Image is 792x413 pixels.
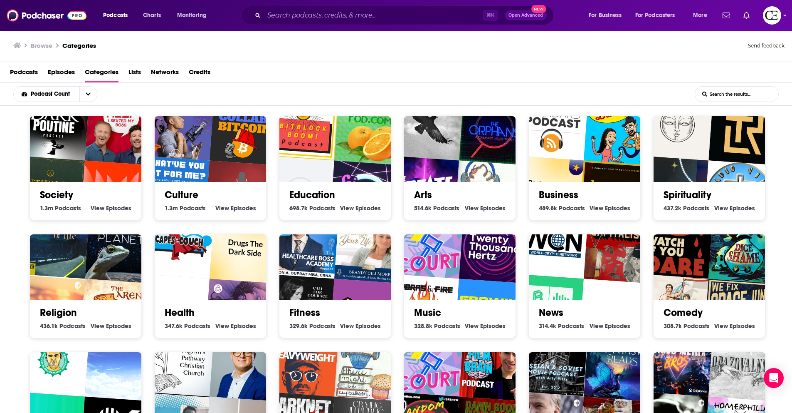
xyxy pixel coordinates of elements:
[14,91,79,97] button: open menu
[210,94,281,165] img: Blue Collar Bitcoin
[231,204,256,212] span: Episodes
[708,330,780,401] img: Opazovalnica
[40,204,53,212] span: 1.3m
[459,94,530,165] img: The Orphans
[480,322,506,330] span: Episodes
[459,330,530,401] img: The Film Brain Podcast
[40,322,58,330] span: 436.1k
[85,65,118,82] a: Categories
[249,6,562,25] div: Search podcasts, credits, & more...
[531,5,546,13] span: New
[31,91,73,97] span: Podcast Count
[18,207,90,279] img: One Third of Life
[433,204,459,212] span: Podcasts
[184,322,210,330] span: Podcasts
[719,8,733,22] a: Show notifications dropdown
[91,204,131,212] a: View Society Episodes
[18,89,90,161] img: Dark Poutine - True Crime and Dark History
[584,330,655,401] div: Finding Fantasy Reads
[392,207,464,279] div: 90s Court
[268,89,339,161] div: The BitBlockBoom Bitcoin Podcast
[171,9,217,22] button: open menu
[40,322,86,330] a: 436.1k Religion Podcasts
[340,204,354,212] span: View
[590,322,603,330] span: View
[539,189,578,201] a: Business
[165,189,198,201] a: Culture
[763,6,781,25] button: Show profile menu
[138,9,166,22] a: Charts
[10,65,38,82] span: Podcasts
[106,204,131,212] span: Episodes
[517,89,589,161] img: The Bitcoin Standard Podcast
[215,204,256,212] a: View Culture Episodes
[559,204,585,212] span: Podcasts
[714,322,755,330] a: View Comedy Episodes
[143,207,215,279] img: Capes On the Couch - Where Comics Get Counseling
[465,322,479,330] span: View
[434,322,460,330] span: Podcasts
[289,322,336,330] a: 329.6k Fitness Podcasts
[103,10,128,21] span: Podcasts
[517,325,589,397] img: A Russian & Soviet Movie Podcast with Ally Pitts
[414,204,459,212] a: 514.6k Arts Podcasts
[764,368,784,388] div: Open Intercom Messenger
[264,9,483,22] input: Search podcasts, credits, & more...
[414,189,432,201] a: Arts
[355,204,381,212] span: Episodes
[683,204,709,212] span: Podcasts
[165,306,195,319] a: Health
[268,207,339,279] div: Healthcare Boss Academy Podcast
[334,330,406,401] img: There Might Be Cupcakes Podcast
[55,204,81,212] span: Podcasts
[763,6,781,25] img: User Profile
[635,10,675,21] span: For Podcasters
[189,65,210,82] a: Credits
[62,42,96,50] a: Categories
[143,325,215,397] img: Pilgrim's Pathway Ministries
[31,42,52,50] h3: Browse
[558,322,584,330] span: Podcasts
[91,322,131,330] a: View Religion Episodes
[215,204,229,212] span: View
[151,65,179,82] a: Networks
[309,322,336,330] span: Podcasts
[289,204,336,212] a: 698.7k Education Podcasts
[289,322,308,330] span: 329.6k
[289,306,320,319] a: Fitness
[664,204,681,212] span: 437.2k
[165,322,210,330] a: 347.6k Health Podcasts
[210,330,281,401] div: Rediscover the Gospel
[708,212,780,284] div: Dice Shame
[85,330,156,401] img: Christophe VCP
[177,10,207,21] span: Monitoring
[590,204,603,212] span: View
[414,306,441,319] a: Music
[40,204,81,212] a: 1.3m Society Podcasts
[210,212,281,284] img: Drugs: The Dark Side
[483,10,498,21] span: ⌘ K
[128,65,141,82] a: Lists
[589,10,622,21] span: For Business
[143,89,215,161] div: The Jordan Harbinger Show
[18,325,90,397] div: The Justin Bruckmann Adventure
[85,94,156,165] div: Help I Sexted My Boss
[605,204,630,212] span: Episodes
[13,86,110,102] h2: Choose List sort
[289,204,308,212] span: 698.7k
[334,212,406,284] div: Heal Yourself. Change Your Life™
[340,204,381,212] a: View Education Episodes
[508,13,543,17] span: Open Advanced
[91,322,104,330] span: View
[7,7,86,23] a: Podchaser - Follow, Share and Rate Podcasts
[340,322,381,330] a: View Fitness Episodes
[85,212,156,284] img: Sentient Planet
